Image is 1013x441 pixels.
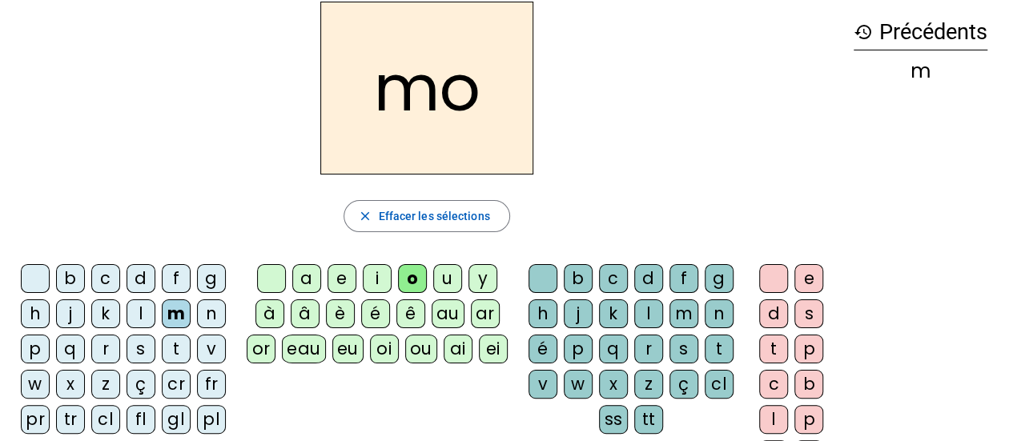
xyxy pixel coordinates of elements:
[705,370,734,399] div: cl
[634,264,663,293] div: d
[564,370,593,399] div: w
[529,299,557,328] div: h
[91,370,120,399] div: z
[854,14,987,50] h3: Précédents
[599,370,628,399] div: x
[255,299,284,328] div: à
[326,299,355,328] div: è
[127,264,155,293] div: d
[21,335,50,363] div: p
[282,335,326,363] div: eau
[197,335,226,363] div: v
[21,405,50,434] div: pr
[91,299,120,328] div: k
[21,299,50,328] div: h
[162,370,191,399] div: cr
[669,264,698,293] div: f
[21,370,50,399] div: w
[705,335,734,363] div: t
[162,335,191,363] div: t
[127,405,155,434] div: fl
[56,405,85,434] div: tr
[705,299,734,328] div: n
[564,299,593,328] div: j
[56,335,85,363] div: q
[197,405,226,434] div: pl
[794,335,823,363] div: p
[398,264,427,293] div: o
[669,335,698,363] div: s
[291,299,320,328] div: â
[634,335,663,363] div: r
[794,370,823,399] div: b
[564,264,593,293] div: b
[432,299,464,328] div: au
[794,405,823,434] div: p
[363,264,392,293] div: i
[91,264,120,293] div: c
[599,299,628,328] div: k
[328,264,356,293] div: e
[405,335,437,363] div: ou
[162,405,191,434] div: gl
[91,405,120,434] div: cl
[344,200,509,232] button: Effacer les sélections
[759,299,788,328] div: d
[56,370,85,399] div: x
[759,370,788,399] div: c
[162,264,191,293] div: f
[378,206,489,226] span: Effacer les sélections
[197,370,226,399] div: fr
[634,299,663,328] div: l
[433,264,462,293] div: u
[468,264,497,293] div: y
[794,264,823,293] div: e
[759,335,788,363] div: t
[634,370,663,399] div: z
[599,405,628,434] div: ss
[529,370,557,399] div: v
[854,62,987,81] div: m
[361,299,390,328] div: é
[56,299,85,328] div: j
[669,370,698,399] div: ç
[197,299,226,328] div: n
[529,335,557,363] div: é
[396,299,425,328] div: ê
[162,299,191,328] div: m
[669,299,698,328] div: m
[127,370,155,399] div: ç
[634,405,663,434] div: tt
[91,335,120,363] div: r
[197,264,226,293] div: g
[370,335,399,363] div: oi
[127,335,155,363] div: s
[479,335,508,363] div: ei
[759,405,788,434] div: l
[599,264,628,293] div: c
[794,299,823,328] div: s
[599,335,628,363] div: q
[471,299,500,328] div: ar
[292,264,321,293] div: a
[127,299,155,328] div: l
[854,22,873,42] mat-icon: history
[564,335,593,363] div: p
[56,264,85,293] div: b
[357,209,372,223] mat-icon: close
[320,2,533,174] h2: mo
[444,335,472,363] div: ai
[705,264,734,293] div: g
[332,335,364,363] div: eu
[247,335,275,363] div: or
